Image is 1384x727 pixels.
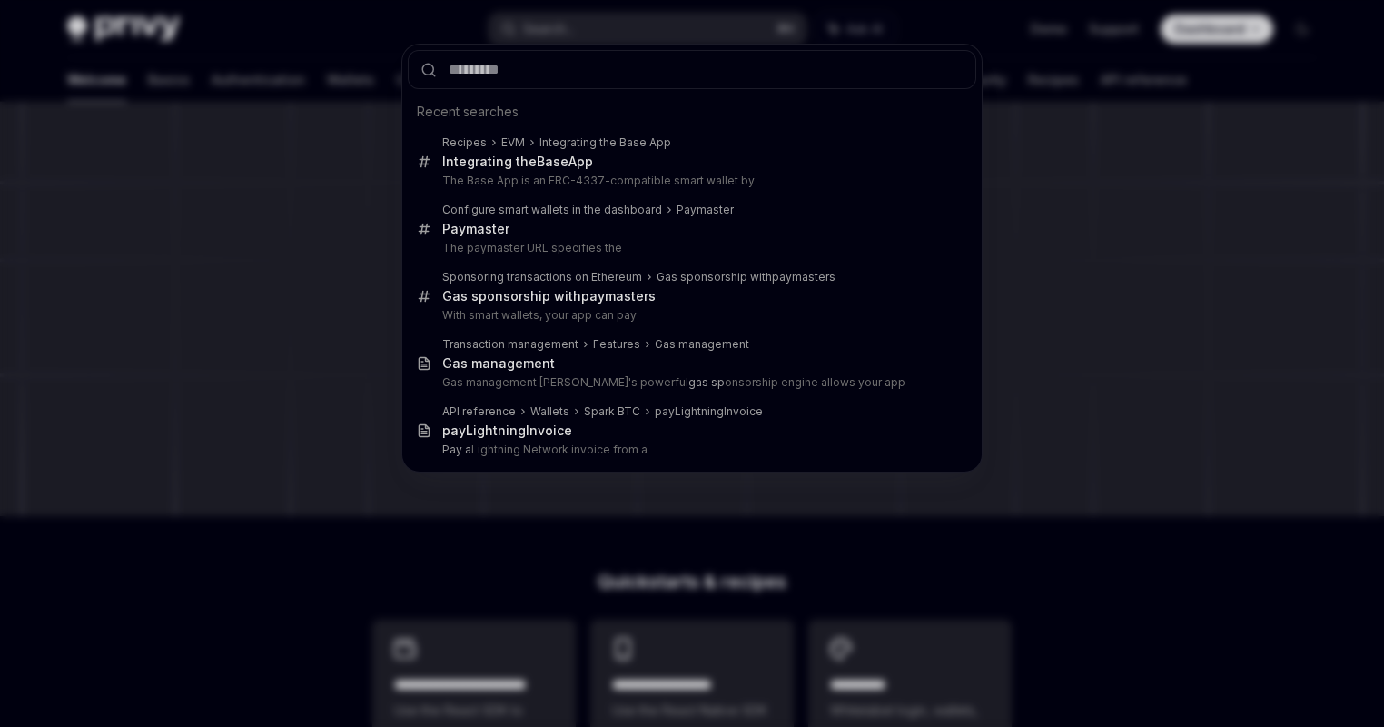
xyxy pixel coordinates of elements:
[442,423,572,439] div: payLightningInvoice
[772,270,829,284] b: paymaster
[442,288,656,304] div: Gas sponsorship with s
[442,404,516,419] div: API reference
[442,241,938,255] p: The paymaster URL specifies the
[677,203,734,216] b: Paymaster
[657,270,835,284] div: Gas sponsorship with s
[530,404,569,419] div: Wallets
[442,443,938,457] p: Lightning Network invoice from a
[442,355,555,372] div: Gas management
[442,174,938,188] p: The Base App is an ERC-4337-compatible smart wallet by
[442,337,578,352] div: Transaction management
[417,103,519,121] span: Recent searches
[537,154,568,169] b: Base
[593,337,640,352] div: Features
[442,308,938,323] p: With smart wallets, your app can pay
[688,375,725,389] b: gas sp
[655,404,763,419] div: payLightningInvoice
[442,135,487,150] div: Recipes
[584,404,640,419] div: Spark BTC
[442,375,938,390] p: Gas management [PERSON_NAME]'s powerful onsorship engine allows your app
[442,221,509,236] b: Paymaster
[442,270,642,284] div: Sponsoring transactions on Ethereum
[581,288,648,304] b: paymaster
[442,154,593,170] div: Integrating the App
[442,443,471,456] b: Pay a
[442,203,662,217] div: Configure smart wallets in the dashboard
[501,135,525,150] div: EVM
[539,135,671,150] div: Integrating the Base App
[655,337,749,352] div: Gas management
